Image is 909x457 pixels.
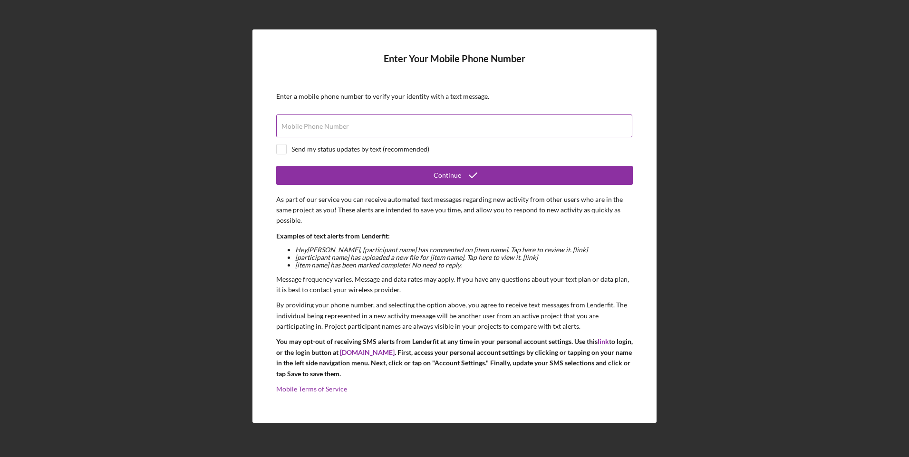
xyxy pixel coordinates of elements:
[276,300,633,332] p: By providing your phone number, and selecting the option above, you agree to receive text message...
[295,254,633,261] li: [participant name] has uploaded a new file for [item name]. Tap here to view it. [link]
[276,53,633,78] h4: Enter Your Mobile Phone Number
[291,145,429,153] div: Send my status updates by text (recommended)
[276,336,633,379] p: You may opt-out of receiving SMS alerts from Lenderfit at any time in your personal account setti...
[281,123,349,130] label: Mobile Phone Number
[598,337,609,345] a: link
[434,166,461,185] div: Continue
[276,385,347,393] a: Mobile Terms of Service
[276,274,633,295] p: Message frequency varies. Message and data rates may apply. If you have any questions about your ...
[295,261,633,269] li: [item name] has been marked complete! No need to reply.
[276,93,633,100] div: Enter a mobile phone number to verify your identity with a text message.
[276,194,633,226] p: As part of our service you can receive automated text messages regarding new activity from other ...
[276,166,633,185] button: Continue
[340,348,395,356] a: [DOMAIN_NAME]
[276,231,633,241] p: Examples of text alerts from Lenderfit:
[295,246,633,254] li: Hey [PERSON_NAME] , [participant name] has commented on [item name]. Tap here to review it. [link]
